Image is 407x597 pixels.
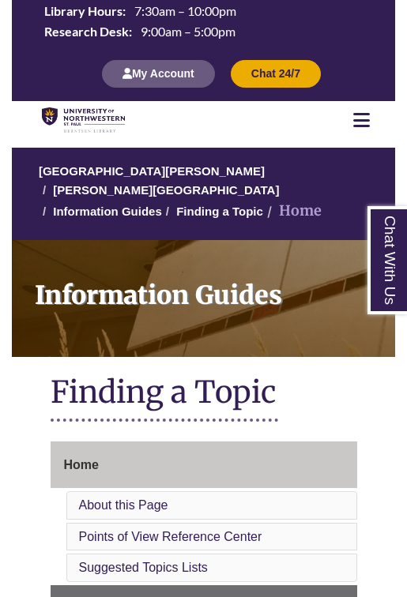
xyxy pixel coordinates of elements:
[38,2,369,44] a: Hours Today
[38,2,128,20] th: Library Hours:
[42,107,125,133] img: UNWSP Library Logo
[79,498,168,512] a: About this Page
[53,205,162,218] a: Information Guides
[64,458,99,471] span: Home
[102,66,215,80] a: My Account
[102,60,215,87] button: My Account
[51,441,357,489] a: Home
[38,23,134,40] th: Research Desk:
[176,205,263,218] a: Finding a Topic
[12,240,395,357] a: Information Guides
[79,561,208,574] a: Suggested Topics Lists
[24,240,395,336] h1: Information Guides
[51,373,357,415] h1: Finding a Topic
[39,164,265,178] a: [GEOGRAPHIC_DATA][PERSON_NAME]
[231,66,321,80] a: Chat 24/7
[79,530,262,543] a: Points of View Reference Center
[231,60,321,87] button: Chat 24/7
[53,183,279,197] a: [PERSON_NAME][GEOGRAPHIC_DATA]
[263,200,322,223] li: Home
[38,2,369,43] table: Hours Today
[134,3,236,18] span: 7:30am – 10:00pm
[141,24,236,39] span: 9:00am – 5:00pm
